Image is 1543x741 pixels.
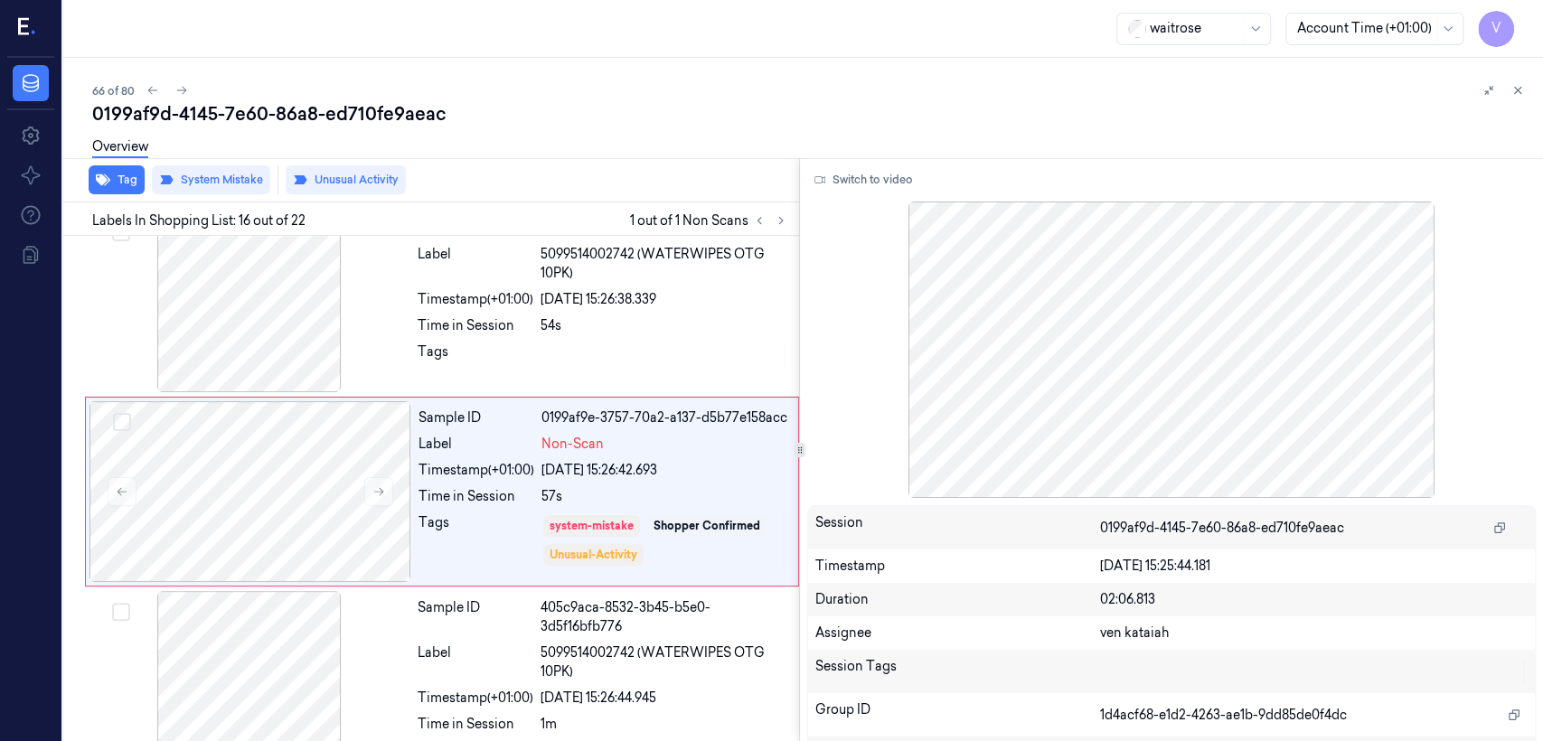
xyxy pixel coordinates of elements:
span: 5099514002742 (WATERWIPES OTG 10PK) [541,245,788,283]
div: 0199af9e-3757-70a2-a137-d5b77e158acc [541,408,787,427]
div: Label [418,643,533,681]
span: 1d4acf68-e1d2-4263-ae1b-9dd85de0f4dc [1100,706,1347,725]
div: Label [418,245,533,283]
div: Assignee [815,624,1100,643]
div: Timestamp (+01:00) [418,290,533,309]
div: Sample ID [418,598,533,636]
span: 5099514002742 (WATERWIPES OTG 10PK) [541,643,788,681]
button: Unusual Activity [286,165,406,194]
div: Unusual-Activity [550,547,637,563]
a: Overview [92,137,148,158]
button: Switch to video [807,165,920,194]
span: 1 out of 1 Non Scans [630,210,792,231]
div: Time in Session [419,487,534,506]
button: Select row [112,603,130,621]
div: [DATE] 15:26:44.945 [541,689,788,708]
div: 1m [541,715,788,734]
div: 54s [541,316,788,335]
div: Timestamp (+01:00) [418,689,533,708]
span: Labels In Shopping List: 16 out of 22 [92,211,306,230]
div: Session [815,513,1100,542]
div: Shopper Confirmed [654,518,760,534]
div: Tags [419,513,534,567]
div: Timestamp [815,557,1100,576]
div: [DATE] 15:25:44.181 [1100,557,1528,576]
div: Group ID [815,700,1100,729]
div: 57s [541,487,787,506]
button: Tag [89,165,145,194]
div: Timestamp (+01:00) [419,461,534,480]
div: Duration [815,590,1100,609]
button: System Mistake [152,165,270,194]
div: system-mistake [550,518,634,534]
button: V [1478,11,1514,47]
div: Session Tags [815,657,1100,686]
div: Sample ID [419,408,534,427]
div: Tags [418,342,533,371]
div: Label [419,435,534,454]
div: [DATE] 15:26:42.693 [541,461,787,480]
div: [DATE] 15:26:38.339 [541,290,788,309]
div: ven kataiah [1100,624,1528,643]
div: 02:06.813 [1100,590,1528,609]
span: 0199af9d-4145-7e60-86a8-ed710fe9aeac [1100,519,1344,538]
div: Time in Session [418,316,533,335]
span: 66 of 80 [92,83,135,98]
div: 405c9aca-8532-3b45-b5e0-3d5f16bfb776 [541,598,788,636]
span: Non-Scan [541,435,604,454]
div: 0199af9d-4145-7e60-86a8-ed710fe9aeac [92,101,1529,127]
div: Time in Session [418,715,533,734]
button: Select row [113,413,131,431]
